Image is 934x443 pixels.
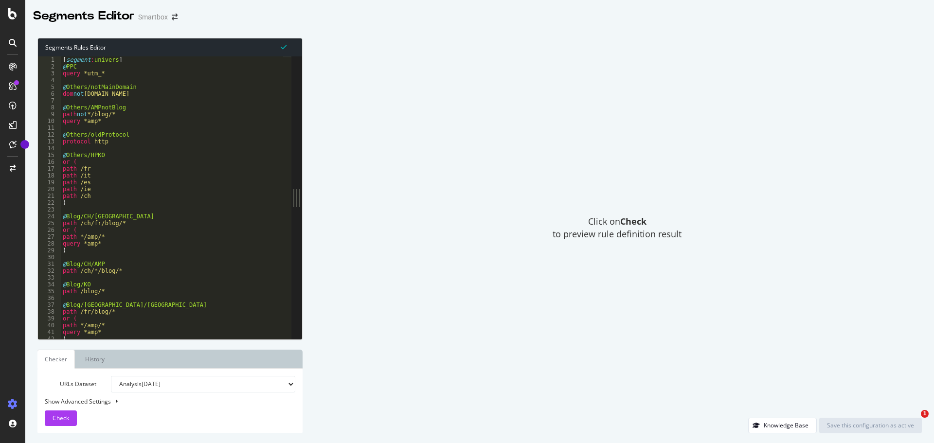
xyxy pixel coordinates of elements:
[38,213,61,220] div: 24
[38,97,61,104] div: 7
[38,84,61,90] div: 5
[38,152,61,159] div: 15
[33,8,134,24] div: Segments Editor
[38,77,61,84] div: 4
[38,206,61,213] div: 23
[38,233,61,240] div: 27
[38,193,61,199] div: 21
[38,199,61,206] div: 22
[38,220,61,227] div: 25
[77,350,112,369] a: History
[827,421,914,429] div: Save this configuration as active
[553,215,682,240] span: Click on to preview rule definition result
[38,315,61,322] div: 39
[38,247,61,254] div: 29
[38,172,61,179] div: 18
[53,414,69,422] span: Check
[748,418,817,433] button: Knowledge Base
[38,38,302,56] div: Segments Rules Editor
[748,421,817,429] a: Knowledge Base
[38,301,61,308] div: 37
[38,118,61,124] div: 10
[38,104,61,111] div: 8
[38,63,61,70] div: 2
[38,288,61,295] div: 35
[764,421,808,429] div: Knowledge Base
[38,322,61,329] div: 40
[901,410,924,433] iframe: Intercom live chat
[172,14,178,20] div: arrow-right-arrow-left
[620,215,647,227] strong: Check
[38,267,61,274] div: 32
[38,336,61,342] div: 42
[38,240,61,247] div: 28
[38,124,61,131] div: 11
[38,295,61,301] div: 36
[38,308,61,315] div: 38
[38,111,61,118] div: 9
[38,254,61,261] div: 30
[38,179,61,186] div: 19
[921,410,929,418] span: 1
[38,70,61,77] div: 3
[37,376,104,392] label: URLs Dataset
[45,410,77,426] button: Check
[38,165,61,172] div: 17
[38,329,61,336] div: 41
[37,397,288,406] div: Show Advanced Settings
[38,261,61,267] div: 31
[38,145,61,152] div: 14
[20,140,29,149] div: Tooltip anchor
[38,138,61,145] div: 13
[38,56,61,63] div: 1
[38,227,61,233] div: 26
[819,418,922,433] button: Save this configuration as active
[38,90,61,97] div: 6
[38,131,61,138] div: 12
[37,350,75,369] a: Checker
[38,159,61,165] div: 16
[138,12,168,22] div: Smartbox
[38,274,61,281] div: 33
[38,281,61,288] div: 34
[281,42,287,52] span: Syntax is valid
[38,186,61,193] div: 20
